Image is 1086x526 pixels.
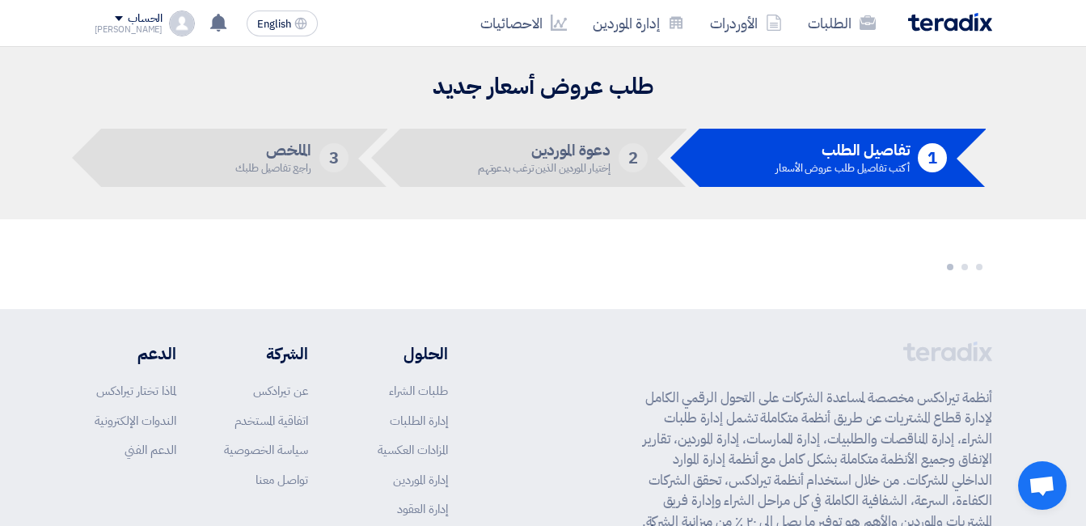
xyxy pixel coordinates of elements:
li: الحلول [357,341,448,366]
div: راجع تفاصيل طلبك [235,163,311,173]
a: عن تيرادكس [253,382,308,400]
div: الحساب [128,12,163,26]
div: 3 [319,143,349,172]
a: إدارة الموردين [580,4,697,42]
div: 1 [918,143,947,172]
div: أكتب تفاصيل طلب عروض الأسعار [775,163,909,173]
a: سياسة الخصوصية [224,441,308,459]
h5: الملخص [235,143,311,158]
li: الدعم [95,341,176,366]
a: تواصل معنا [256,471,308,489]
a: الطلبات [795,4,889,42]
div: [PERSON_NAME] [95,25,163,34]
img: profile_test.png [169,11,195,36]
li: الشركة [224,341,308,366]
a: إدارة الموردين [393,471,448,489]
a: اتفاقية المستخدم [235,412,308,430]
span: English [257,19,291,30]
a: الندوات الإلكترونية [95,412,176,430]
a: إدارة الطلبات [390,412,448,430]
h5: تفاصيل الطلب [775,143,909,158]
button: English [247,11,318,36]
div: 2 [619,143,648,172]
a: طلبات الشراء [389,382,448,400]
a: إدارة العقود [397,500,448,518]
a: الدعم الفني [125,441,176,459]
img: Teradix logo [908,13,992,32]
h5: دعوة الموردين [478,143,611,158]
a: الأوردرات [697,4,795,42]
a: المزادات العكسية [378,441,448,459]
div: Open chat [1018,461,1067,510]
h2: طلب عروض أسعار جديد [95,71,992,103]
a: لماذا تختار تيرادكس [96,382,176,400]
a: الاحصائيات [467,4,580,42]
div: إختيار الموردين الذين ترغب بدعوتهم [478,163,611,173]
